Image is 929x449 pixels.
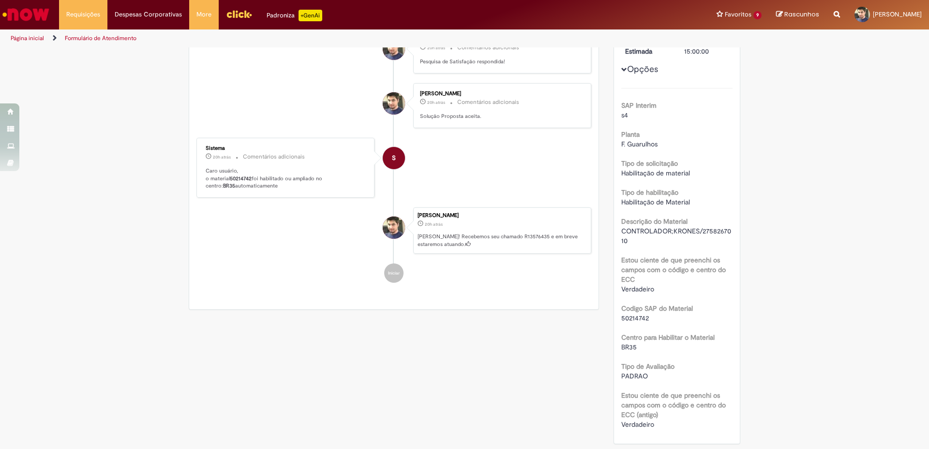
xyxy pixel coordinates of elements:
div: Padroniza [267,10,322,21]
img: click_logo_yellow_360x200.png [226,7,252,21]
span: More [196,10,211,19]
b: Tipo de habilitação [621,188,678,197]
div: [PERSON_NAME] [418,213,586,218]
p: Pesquisa de Satisfação respondida! [420,58,581,66]
span: Verdadeiro [621,285,654,293]
b: BR35 [223,182,235,189]
time: 29/09/2025 12:04:37 [425,221,443,227]
span: 9 [753,11,762,19]
b: Centro para Habilitar o Material [621,333,715,342]
span: F. Guarulhos [621,140,658,148]
b: Tipo de solicitação [621,159,678,168]
time: 29/09/2025 12:04:59 [213,154,231,160]
ul: Histórico de tíquete [196,19,591,292]
div: System [383,147,405,169]
b: Estou ciente de que preenchi os campos com o código e centro do ECC [621,256,726,284]
ul: Trilhas de página [7,29,612,47]
b: SAP Interim [621,101,657,110]
div: Paullo Lima Cunha [383,217,405,239]
b: Tipo de Avaliação [621,362,674,371]
span: [PERSON_NAME] [873,10,922,18]
span: Favoritos [725,10,751,19]
p: +GenAi [299,10,322,21]
img: ServiceNow [1,5,51,24]
b: Descrição do Material [621,217,688,226]
small: Comentários adicionais [457,43,519,52]
span: 20h atrás [427,45,445,51]
small: Comentários adicionais [457,98,519,106]
b: 50214742 [230,175,252,182]
div: Paullo Lima Cunha [383,92,405,115]
li: Paullo Lima Cunha [196,207,591,254]
span: Habilitação de material [621,169,690,177]
span: 20h atrás [425,221,443,227]
span: Requisições [66,10,100,19]
a: Rascunhos [776,10,819,19]
p: Solução Proposta aceita. [420,113,581,120]
span: PADRAO [621,372,648,380]
b: Estou ciente de que preenchi os campos com o código e centro do ECC (antigo) [621,391,726,419]
span: S [392,146,396,170]
b: Codigo SAP do Material [621,304,693,313]
small: Comentários adicionais [243,153,305,161]
time: 29/09/2025 12:06:16 [427,45,445,51]
div: Sistema [206,145,367,151]
span: 20h atrás [427,100,445,105]
span: s4 [621,111,628,119]
span: Verdadeiro [621,420,654,429]
a: Formulário de Atendimento [65,34,136,42]
span: Habilitação de Material [621,198,690,206]
b: Planta [621,130,640,139]
div: Paullo Lima Cunha [383,38,405,60]
p: [PERSON_NAME]! Recebemos seu chamado R13576435 e em breve estaremos atuando. [418,233,586,248]
span: 50214742 [621,314,649,322]
p: Caro usuário, o material foi habilitado ou ampliado no centro: automaticamente [206,167,367,190]
span: Despesas Corporativas [115,10,182,19]
a: Página inicial [11,34,44,42]
span: CONTROLADOR;KRONES/2758267010 [621,227,731,245]
time: 29/09/2025 12:05:12 [427,100,445,105]
span: BR35 [621,343,637,351]
span: Rascunhos [784,10,819,19]
span: 20h atrás [213,154,231,160]
div: [PERSON_NAME] [420,91,581,97]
